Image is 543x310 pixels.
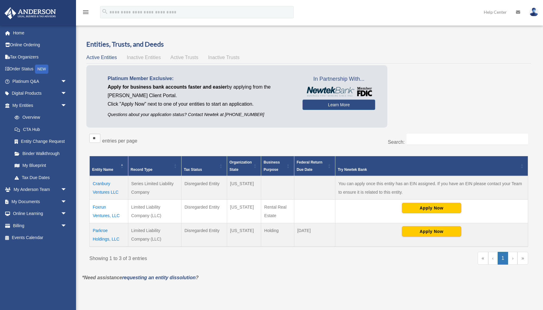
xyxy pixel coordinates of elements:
span: In Partnership With... [303,74,375,84]
th: Organization State: Activate to sort [227,156,261,176]
i: search [102,8,108,15]
td: [US_STATE] [227,223,261,247]
td: Holding [261,223,294,247]
a: My Anderson Teamarrow_drop_down [4,184,76,196]
span: Organization State [230,160,252,172]
a: Tax Organizers [4,51,76,63]
a: requesting an entity dissolution [122,275,196,280]
a: Learn More [303,100,375,110]
div: Showing 1 to 3 of 3 entries [89,252,304,263]
th: Federal Return Due Date: Activate to sort [294,156,335,176]
td: Cranbury Ventures LLC [90,176,128,200]
span: arrow_drop_down [61,87,73,100]
a: menu [82,11,89,16]
span: arrow_drop_down [61,184,73,196]
img: User Pic [529,8,538,16]
a: Last [517,252,528,265]
i: menu [82,9,89,16]
td: Disregarded Entity [181,223,227,247]
span: arrow_drop_down [61,196,73,208]
button: Apply Now [402,203,461,213]
a: Platinum Q&Aarrow_drop_down [4,75,76,87]
span: arrow_drop_down [61,75,73,88]
span: arrow_drop_down [61,99,73,112]
td: You can apply once this entity has an EIN assigned. If you have an EIN please contact your Team t... [335,176,528,200]
a: 1 [498,252,508,265]
a: Billingarrow_drop_down [4,220,76,232]
span: Inactive Entities [127,55,161,60]
td: Limited Liability Company (LLC) [128,223,181,247]
p: by applying from the [PERSON_NAME] Client Portal. [108,83,293,100]
label: Search: [388,139,405,145]
span: Apply for business bank accounts faster and easier [108,84,227,90]
td: [US_STATE] [227,200,261,223]
td: Disregarded Entity [181,200,227,223]
span: Entity Name [92,167,113,172]
span: Tax Status [184,167,202,172]
span: Active Entities [86,55,117,60]
td: [US_STATE] [227,176,261,200]
th: Try Newtek Bank : Activate to sort [335,156,528,176]
td: Disregarded Entity [181,176,227,200]
a: Order StatusNEW [4,63,76,76]
a: CTA Hub [9,123,73,136]
td: Limited Liability Company (LLC) [128,200,181,223]
a: Home [4,27,76,39]
span: Inactive Trusts [208,55,240,60]
th: Tax Status: Activate to sort [181,156,227,176]
a: My Blueprint [9,160,73,172]
span: Active Trusts [171,55,199,60]
div: Try Newtek Bank [338,166,519,173]
a: My Entitiesarrow_drop_down [4,99,73,111]
th: Entity Name: Activate to invert sorting [90,156,128,176]
td: Rental Real Estate [261,200,294,223]
label: entries per page [102,138,137,143]
a: Digital Productsarrow_drop_down [4,87,76,100]
th: Business Purpose: Activate to sort [261,156,294,176]
a: Binder Walkthrough [9,147,73,160]
a: Overview [9,111,70,124]
a: First [478,252,488,265]
h3: Entities, Trusts, and Deeds [86,40,531,49]
p: Platinum Member Exclusive: [108,74,293,83]
img: Anderson Advisors Platinum Portal [3,7,58,19]
span: arrow_drop_down [61,220,73,232]
button: Apply Now [402,226,461,237]
span: arrow_drop_down [61,208,73,220]
a: Online Ordering [4,39,76,51]
p: Questions about your application status? Contact Newtek at [PHONE_NUMBER] [108,111,293,118]
td: Parkroe Holdings, LLC [90,223,128,247]
td: Series Limited Liability Company [128,176,181,200]
td: [DATE] [294,223,335,247]
a: Previous [488,252,498,265]
span: Federal Return Due Date [297,160,323,172]
a: My Documentsarrow_drop_down [4,196,76,208]
em: *Need assistance ? [82,275,199,280]
a: Tax Due Dates [9,171,73,184]
a: Next [508,252,517,265]
div: NEW [35,65,48,74]
p: Click "Apply Now" next to one of your entities to start an application. [108,100,293,108]
a: Online Learningarrow_drop_down [4,208,76,220]
span: Record Type [131,167,153,172]
a: Events Calendar [4,232,76,244]
img: NewtekBankLogoSM.png [306,87,372,97]
th: Record Type: Activate to sort [128,156,181,176]
td: Foxrun Ventures, LLC [90,200,128,223]
a: Entity Change Request [9,136,73,148]
span: Business Purpose [264,160,280,172]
